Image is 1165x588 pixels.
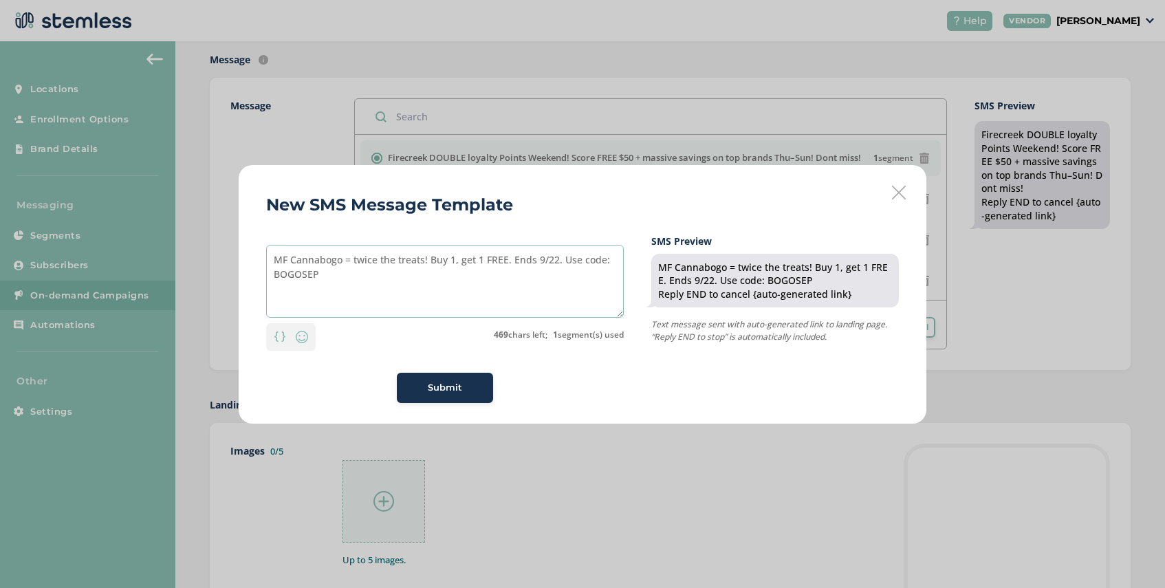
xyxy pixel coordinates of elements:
[651,234,899,248] label: SMS Preview
[294,329,310,345] img: icon-smiley-d6edb5a7.svg
[553,329,558,340] strong: 1
[651,318,899,343] p: Text message sent with auto-generated link to landing page. “Reply END to stop” is automatically ...
[494,329,508,340] strong: 469
[274,331,285,341] img: icon-brackets-fa390dc5.svg
[1096,522,1165,588] iframe: Chat Widget
[658,261,892,301] div: MF Cannabogo = twice the treats! Buy 1, get 1 FREE. Ends 9/22. Use code: BOGOSEP Reply END to can...
[553,329,624,341] label: segment(s) used
[266,193,513,217] h2: New SMS Message Template
[397,373,493,403] button: Submit
[428,381,462,395] span: Submit
[494,329,547,341] label: chars left;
